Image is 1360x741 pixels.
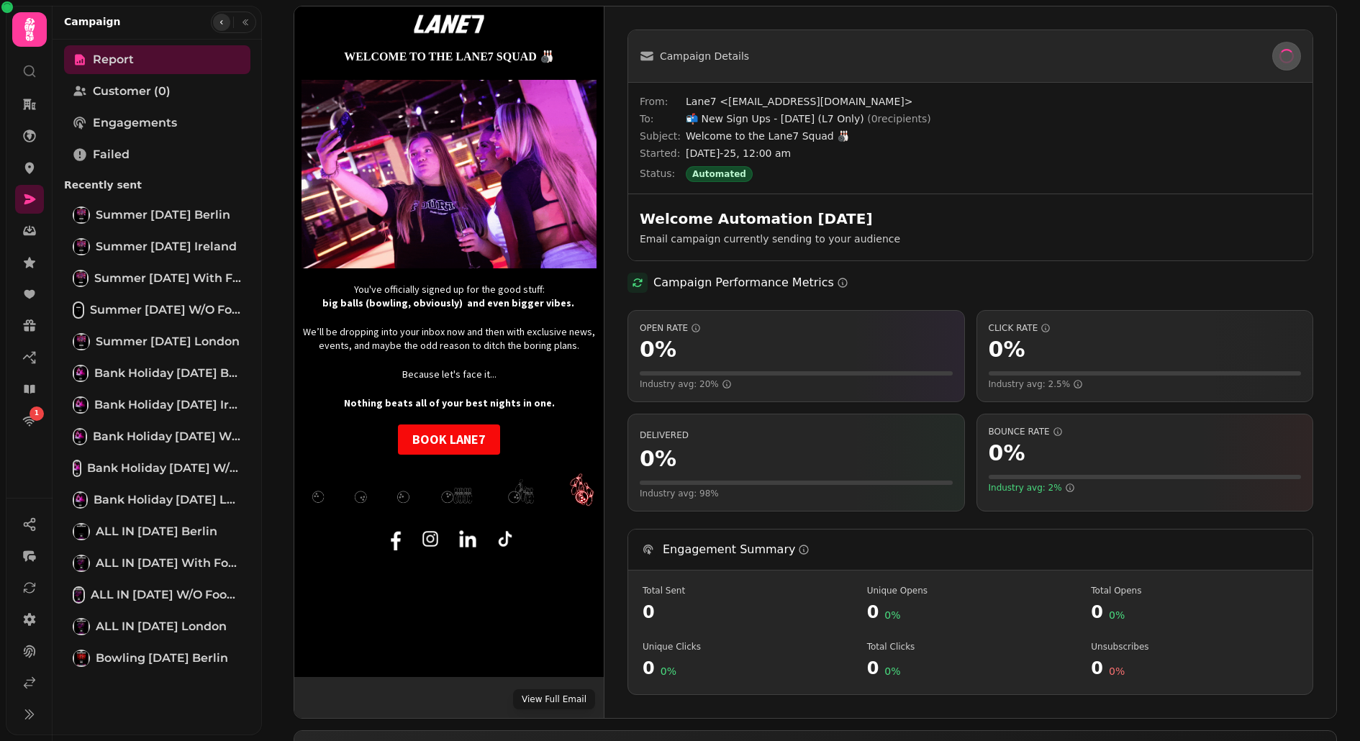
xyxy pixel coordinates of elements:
[74,493,86,507] img: Bank Holiday 22nd August London
[661,664,676,680] span: 0 %
[94,491,242,509] span: Bank Holiday [DATE] London
[640,446,676,472] span: 0 %
[884,608,900,624] span: 0 %
[1091,601,1103,624] span: 0
[90,301,242,319] span: Summer [DATE] W/O Food, Ire, Ber or ML7
[640,232,1008,246] p: Email campaign currently sending to your audience
[64,296,250,324] a: Summer 26th August W/O Food, Ire, Ber or ML7Summer [DATE] W/O Food, Ire, Ber or ML7
[93,428,242,445] span: Bank Holiday [DATE] WITH Food
[653,274,848,291] h2: Campaign Performance Metrics
[640,430,689,440] span: Percentage of emails that were successfully delivered to recipients' inboxes. Higher is better.
[64,359,250,388] a: Bank Holiday 22nd August BerlinBank Holiday [DATE] Berlin
[294,6,604,677] img: Campaign preview
[74,335,89,349] img: Summer 26th August London
[74,461,80,476] img: Bank Holiday 22nd August W/O Food, ML7, Berlin or Ire
[93,51,134,68] span: Report
[643,585,850,596] span: Total number of emails attempted to be sent in this campaign
[64,391,250,419] a: Bank Holiday 22nd August IrelandBank Holiday [DATE] Ireland
[96,333,240,350] span: Summer [DATE] London
[640,129,686,143] span: Subject:
[64,172,250,198] p: Recently sent
[643,657,655,680] span: 0
[640,488,719,499] span: Your delivery rate is below the industry average of 98%. Consider cleaning your email list.
[640,378,732,390] span: Industry avg: 20%
[74,524,89,539] img: ALL IN 19th August Berlin
[64,264,250,293] a: Summer 26th August With FoodSummer [DATE] With Food
[64,517,250,546] a: ALL IN 19th August BerlinALL IN [DATE] Berlin
[867,601,879,624] span: 0
[96,618,227,635] span: ALL IN [DATE] London
[1091,585,1298,596] span: Total number of times emails were opened (includes multiple opens by the same recipient)
[640,112,686,126] span: To:
[989,337,1025,363] span: 0 %
[1109,664,1125,680] span: 0 %
[1091,641,1298,653] span: Number of recipients who chose to unsubscribe after receiving this campaign. LOWER is better - th...
[91,586,242,604] span: ALL IN [DATE] W/O Food, ML7, Ber or Ire
[87,460,242,477] span: Bank Holiday [DATE] W/O Food, ML7, [GEOGRAPHIC_DATA] or Ire
[74,208,89,222] img: Summer 26th August Berlin
[96,206,230,224] span: Summer [DATE] Berlin
[74,588,83,602] img: ALL IN 19th August W/O Food, ML7, Ber or Ire
[64,140,250,169] a: Failed
[96,650,228,667] span: Bowling [DATE] Berlin
[74,619,89,634] img: ALL IN 19th August London
[64,581,250,609] a: ALL IN 19th August W/O Food, ML7, Ber or IreALL IN [DATE] W/O Food, ML7, Ber or Ire
[640,166,686,182] span: Status:
[74,240,89,254] img: Summer 26th August Ireland
[64,45,250,74] a: Report
[884,664,900,680] span: 0 %
[640,371,953,376] div: Visual representation of your open rate (0%) compared to a scale of 50%. The fuller the bar, the ...
[94,396,242,414] span: Bank Holiday [DATE] Ireland
[640,337,676,363] span: 0 %
[989,482,1075,494] span: Industry avg: 2%
[96,523,217,540] span: ALL IN [DATE] Berlin
[640,146,686,160] span: Started:
[64,549,250,578] a: ALL IN 19th August With FoodALL IN [DATE] With Food
[93,146,130,163] span: Failed
[94,365,242,382] span: Bank Holiday [DATE] Berlin
[1109,608,1125,624] span: 0 %
[74,651,89,665] img: Bowling 16th August Berlin
[64,644,250,673] a: Bowling 16th August BerlinBowling [DATE] Berlin
[96,555,242,572] span: ALL IN [DATE] With Food
[74,429,86,444] img: Bank Holiday 22nd August WITH Food
[660,49,749,63] span: Campaign Details
[64,612,250,641] a: ALL IN 19th August LondonALL IN [DATE] London
[96,238,237,255] span: Summer [DATE] Ireland
[35,409,39,419] span: 1
[64,109,250,137] a: Engagements
[643,601,850,624] span: 0
[989,426,1302,437] span: Bounce Rate
[93,83,171,100] span: Customer (0)
[686,146,1301,160] span: [DATE]-25, 12:00 am
[74,398,87,412] img: Bank Holiday 22nd August Ireland
[74,303,83,317] img: Summer 26th August W/O Food, Ire, Ber or ML7
[64,422,250,451] a: Bank Holiday 22nd August WITH FoodBank Holiday [DATE] WITH Food
[643,641,850,653] span: Number of unique recipients who clicked a link in the email at least once
[989,440,1025,466] span: 0 %
[989,322,1302,334] span: Click Rate
[513,689,595,709] button: View Full Email
[1091,657,1103,680] span: 0
[64,201,250,229] a: Summer 26th August BerlinSummer [DATE] Berlin
[867,657,879,680] span: 0
[64,327,250,356] a: Summer 26th August LondonSummer [DATE] London
[989,378,1084,390] span: Industry avg: 2.5%
[64,486,250,514] a: Bank Holiday 22nd August LondonBank Holiday [DATE] London
[686,113,931,124] span: 📬 New Sign Ups - [DATE] (L7 Only)
[94,270,242,287] span: Summer [DATE] With Food
[989,371,1302,376] div: Visual representation of your click rate (0%) compared to a scale of 20%. The fuller the bar, the...
[640,481,953,485] div: Visual representation of your delivery rate (0%). The fuller the bar, the better.
[74,556,89,570] img: ALL IN 19th August With Food
[686,166,753,182] div: Automated
[686,129,1301,143] span: Welcome to the Lane7 Squad 🎳
[74,366,87,381] img: Bank Holiday 22nd August Berlin
[64,14,121,29] h2: Campaign
[867,113,931,124] span: ( 0 recipients)
[640,322,953,334] span: Open Rate
[867,641,1074,653] span: Total number of link clicks (includes multiple clicks by the same recipient)
[663,541,810,558] h3: Engagement Summary
[64,232,250,261] a: Summer 26th August IrelandSummer [DATE] Ireland
[74,271,87,286] img: Summer 26th August With Food
[64,454,250,483] a: Bank Holiday 22nd August W/O Food, ML7, Berlin or IreBank Holiday [DATE] W/O Food, ML7, [GEOGRAPH...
